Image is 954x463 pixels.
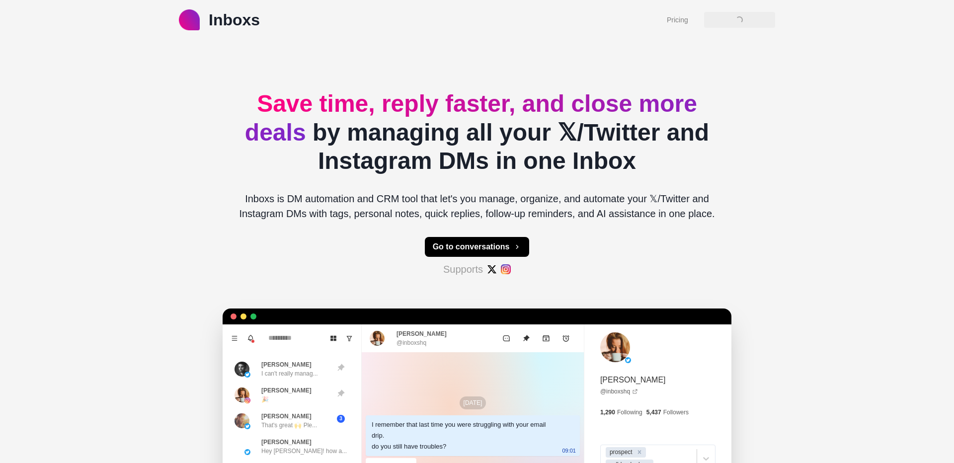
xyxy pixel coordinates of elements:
span: Save time, reply faster, and close more deals [245,90,697,146]
img: # [501,264,511,274]
p: [PERSON_NAME] [261,386,312,395]
p: I can't really manag... [261,369,318,378]
img: picture [244,372,250,378]
p: That's great 🙌 Ple... [261,421,317,430]
img: picture [235,362,249,377]
button: Notifications [242,330,258,346]
img: logo [179,9,200,30]
p: [DATE] [460,396,486,409]
div: Remove prospect [634,447,645,458]
button: Mark as unread [496,328,516,348]
p: 1,290 [600,408,615,417]
button: Archive [536,328,556,348]
p: Inboxs [209,8,260,32]
img: picture [244,423,250,429]
p: Inboxs is DM automation and CRM tool that let's you manage, organize, and automate your 𝕏/Twitter... [231,191,723,221]
a: logoInboxs [179,8,260,32]
p: [PERSON_NAME] [261,438,312,447]
p: 09:01 [562,445,576,456]
div: I remember that last time you were struggling with your email drip. do you still have troubles? [372,419,558,452]
img: picture [244,397,250,403]
p: Supports [443,262,483,277]
p: Following [617,408,642,417]
img: picture [235,387,249,402]
img: picture [625,357,631,363]
button: Menu [227,330,242,346]
button: Board View [325,330,341,346]
img: picture [600,332,630,362]
img: picture [235,413,249,428]
a: Pricing [667,15,688,25]
img: picture [370,331,385,346]
button: Show unread conversations [341,330,357,346]
h2: by managing all your 𝕏/Twitter and Instagram DMs in one Inbox [231,89,723,175]
p: Hey [PERSON_NAME]! how a... [261,447,347,456]
span: 3 [337,415,345,423]
a: @inboxshq [600,387,638,396]
p: @inboxshq [397,338,426,347]
p: [PERSON_NAME] [600,374,666,386]
p: [PERSON_NAME] [397,329,447,338]
p: [PERSON_NAME] [261,360,312,369]
p: 🎉 [261,395,269,404]
button: Unpin [516,328,536,348]
div: prospect [607,447,634,458]
button: Go to conversations [425,237,530,257]
img: # [487,264,497,274]
img: picture [244,449,250,455]
p: Followers [663,408,689,417]
button: Add reminder [556,328,576,348]
p: [PERSON_NAME] [261,412,312,421]
p: 5,437 [646,408,661,417]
